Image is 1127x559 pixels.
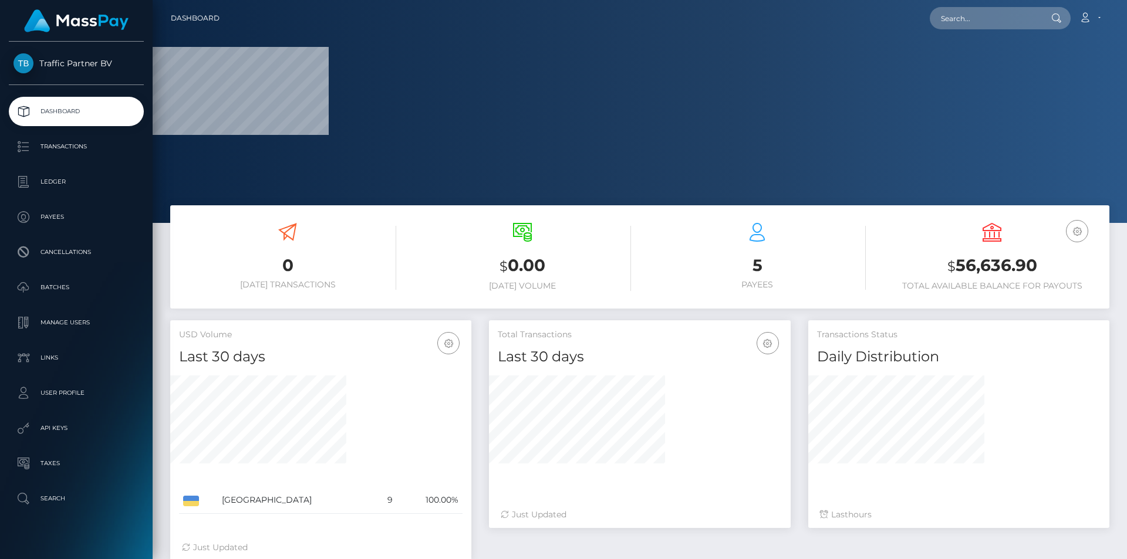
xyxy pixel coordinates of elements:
[817,347,1101,367] h4: Daily Distribution
[9,97,144,126] a: Dashboard
[179,329,463,341] h5: USD Volume
[9,484,144,513] a: Search
[414,281,631,291] h6: [DATE] Volume
[14,384,139,402] p: User Profile
[14,173,139,191] p: Ledger
[817,329,1101,341] h5: Transactions Status
[14,349,139,367] p: Links
[820,509,1098,521] div: Last hours
[500,258,508,275] small: $
[9,132,144,161] a: Transactions
[397,487,463,514] td: 100.00%
[179,280,396,290] h6: [DATE] Transactions
[218,487,375,514] td: [GEOGRAPHIC_DATA]
[649,254,866,277] h3: 5
[883,281,1101,291] h6: Total Available Balance for Payouts
[14,314,139,331] p: Manage Users
[14,103,139,120] p: Dashboard
[14,138,139,155] p: Transactions
[24,9,129,32] img: MassPay Logo
[9,414,144,443] a: API Keys
[9,238,144,267] a: Cancellations
[9,449,144,478] a: Taxes
[375,487,397,514] td: 9
[501,509,778,521] div: Just Updated
[498,329,781,341] h5: Total Transactions
[9,273,144,302] a: Batches
[14,455,139,472] p: Taxes
[930,7,1040,29] input: Search...
[9,202,144,232] a: Payees
[14,53,33,73] img: Traffic Partner BV
[183,496,199,506] img: UA.png
[14,419,139,437] p: API Keys
[9,343,144,372] a: Links
[883,254,1101,278] h3: 56,636.90
[179,347,463,367] h4: Last 30 days
[14,208,139,226] p: Payees
[179,254,396,277] h3: 0
[182,541,460,554] div: Just Updated
[14,279,139,296] p: Batches
[649,280,866,290] h6: Payees
[947,258,956,275] small: $
[9,58,144,69] span: Traffic Partner BV
[14,490,139,507] p: Search
[498,347,781,367] h4: Last 30 days
[9,378,144,408] a: User Profile
[9,167,144,197] a: Ledger
[171,6,220,31] a: Dashboard
[9,308,144,337] a: Manage Users
[414,254,631,278] h3: 0.00
[14,243,139,261] p: Cancellations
